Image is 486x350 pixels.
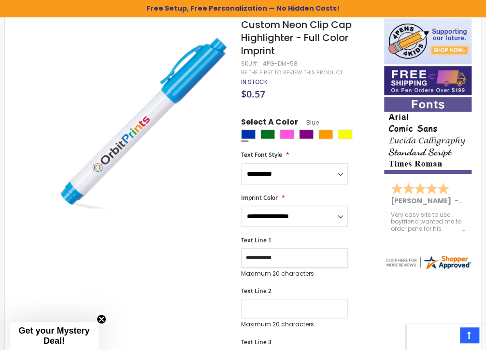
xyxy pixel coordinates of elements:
img: 4pens.com widget logo [384,254,472,270]
img: Free shipping on orders over $199 [384,66,472,95]
div: Purple [299,129,314,139]
p: Maximum 20 characters [241,270,347,278]
div: Green [260,129,275,139]
img: 4pens 4 kids [384,18,472,65]
div: 4PG-DM-58 [263,60,298,68]
div: Very easy site to use boyfriend wanted me to order pens for his business [391,211,465,232]
span: Text Line 3 [241,338,272,346]
p: Maximum 20 characters [241,321,347,328]
span: [PERSON_NAME] [391,196,455,206]
strong: SKU [241,59,259,68]
span: Imprint Color [241,194,278,202]
div: Orange [318,129,333,139]
span: Select A Color [241,117,298,130]
div: Pink [280,129,294,139]
img: 4pg-dm-58-blue_2.jpg [54,32,230,209]
div: Get your Mystery Deal!Close teaser [10,322,99,350]
span: Text Font Style [241,151,282,159]
a: 4pens.com certificate URL [384,264,472,272]
img: font-personalization-examples [384,97,472,174]
span: Get your Mystery Deal! [18,326,89,346]
span: Blue [298,118,319,126]
span: Text Line 1 [241,236,272,244]
div: Yellow [338,129,352,139]
span: $0.57 [241,87,265,100]
span: Custom Neon Clip Cap Highlighter - Full Color Imprint [241,18,352,57]
div: Availability [241,78,268,86]
a: Be the first to review this product [241,69,343,76]
button: Close teaser [97,314,106,324]
div: Blue [241,129,256,139]
span: OK [458,196,468,206]
iframe: Google Customer Reviews [406,324,486,350]
span: Text Line 2 [241,287,272,295]
span: In stock [241,78,268,86]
